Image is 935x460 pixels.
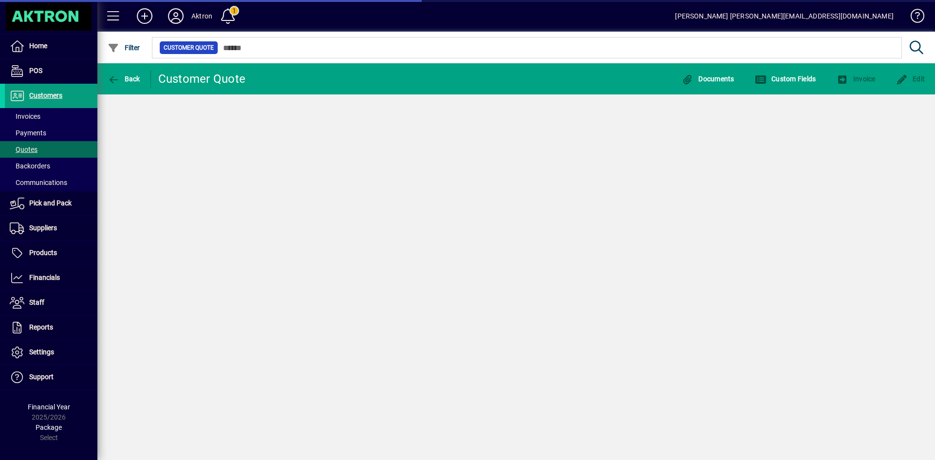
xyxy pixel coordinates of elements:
[903,2,923,34] a: Knowledge Base
[10,179,67,186] span: Communications
[29,67,42,74] span: POS
[10,112,40,120] span: Invoices
[5,191,97,216] a: Pick and Pack
[158,71,246,87] div: Customer Quote
[29,92,62,99] span: Customers
[10,129,46,137] span: Payments
[5,291,97,315] a: Staff
[5,59,97,83] a: POS
[834,70,878,88] button: Invoice
[97,70,151,88] app-page-header-button: Back
[29,348,54,356] span: Settings
[29,249,57,257] span: Products
[29,323,53,331] span: Reports
[675,8,894,24] div: [PERSON_NAME] [PERSON_NAME][EMAIL_ADDRESS][DOMAIN_NAME]
[105,39,143,56] button: Filter
[108,44,140,52] span: Filter
[29,224,57,232] span: Suppliers
[752,70,819,88] button: Custom Fields
[836,75,875,83] span: Invoice
[682,75,734,83] span: Documents
[105,70,143,88] button: Back
[896,75,925,83] span: Edit
[160,7,191,25] button: Profile
[29,298,44,306] span: Staff
[108,75,140,83] span: Back
[5,174,97,191] a: Communications
[5,108,97,125] a: Invoices
[29,199,72,207] span: Pick and Pack
[894,70,928,88] button: Edit
[755,75,816,83] span: Custom Fields
[5,125,97,141] a: Payments
[5,365,97,389] a: Support
[679,70,737,88] button: Documents
[5,34,97,58] a: Home
[5,241,97,265] a: Products
[29,373,54,381] span: Support
[191,8,212,24] div: Aktron
[28,403,70,411] span: Financial Year
[5,315,97,340] a: Reports
[5,141,97,158] a: Quotes
[5,266,97,290] a: Financials
[5,216,97,240] a: Suppliers
[10,146,37,153] span: Quotes
[5,158,97,174] a: Backorders
[129,7,160,25] button: Add
[36,423,62,431] span: Package
[10,162,50,170] span: Backorders
[5,340,97,365] a: Settings
[29,274,60,281] span: Financials
[29,42,47,50] span: Home
[164,43,214,53] span: Customer Quote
